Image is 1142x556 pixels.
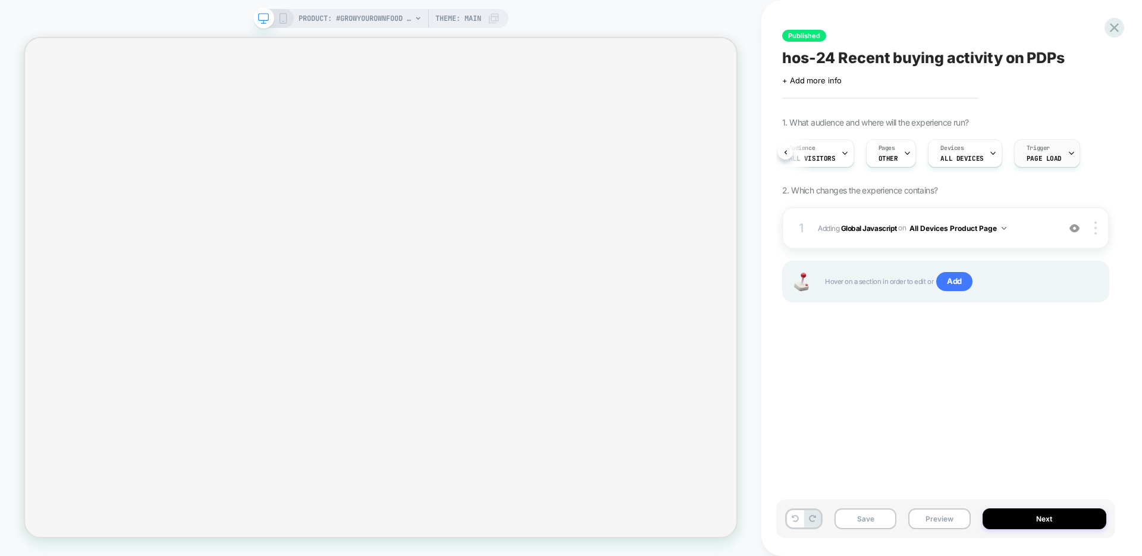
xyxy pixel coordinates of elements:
span: Audience [789,144,815,152]
span: 1. What audience and where will the experience run? [782,117,968,127]
button: Preview [908,508,970,529]
button: Next [983,508,1107,529]
span: Pages [879,144,895,152]
span: 2. Which changes the experience contains? [782,185,937,195]
span: ALL DEVICES [940,154,983,163]
b: Global Javascript [841,223,897,232]
span: + Add more info [782,76,842,85]
span: Adding [818,221,1053,236]
span: Hover on a section in order to edit or [825,272,1096,291]
span: on [898,221,906,235]
img: close [1094,221,1097,235]
span: Add [936,272,972,291]
span: Published [782,30,826,42]
span: Trigger [1027,144,1050,152]
button: All Devices Product Page [909,221,1006,236]
span: Theme: MAIN [435,9,481,28]
img: crossed eye [1069,223,1080,233]
button: Save [834,508,896,529]
img: down arrow [1002,227,1006,230]
span: Devices [940,144,964,152]
span: PRODUCT: #GROWYOUROWNFOOD Shirt [299,9,412,28]
span: hos-24 Recent buying activity on PDPs [782,49,1065,67]
div: 1 [795,217,807,239]
img: Joystick [789,273,813,291]
span: Page Load [1027,154,1062,163]
span: All Visitors [789,154,836,163]
span: OTHER [879,154,898,163]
